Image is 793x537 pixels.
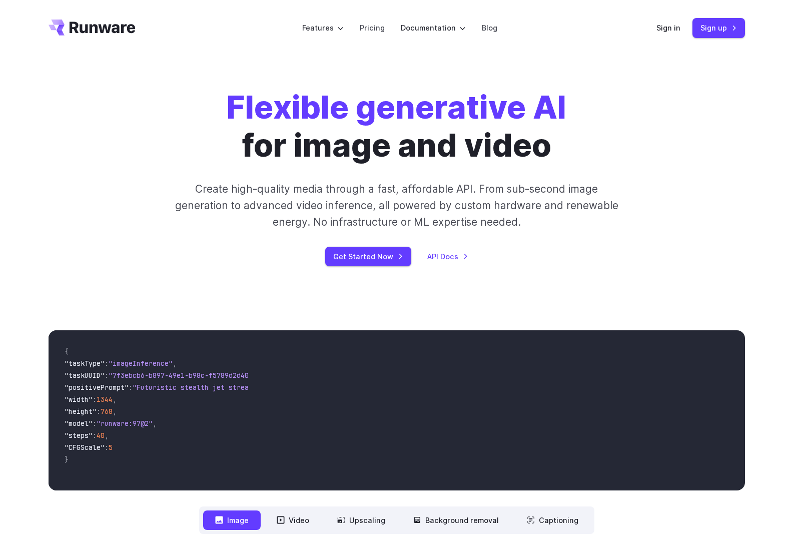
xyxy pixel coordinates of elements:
[325,510,397,530] button: Upscaling
[49,20,136,36] a: Go to /
[360,22,385,34] a: Pricing
[97,431,105,440] span: 40
[65,371,105,380] span: "taskUUID"
[401,22,466,34] label: Documentation
[173,359,177,368] span: ,
[265,510,321,530] button: Video
[105,359,109,368] span: :
[113,407,117,416] span: ,
[105,431,109,440] span: ,
[105,371,109,380] span: :
[65,347,69,356] span: {
[427,251,468,262] a: API Docs
[129,383,133,392] span: :
[97,407,101,416] span: :
[401,510,511,530] button: Background removal
[109,371,261,380] span: "7f3ebcb6-b897-49e1-b98c-f5789d2d40d7"
[692,18,745,38] a: Sign up
[174,181,619,231] p: Create high-quality media through a fast, affordable API. From sub-second image generation to adv...
[65,395,93,404] span: "width"
[93,431,97,440] span: :
[515,510,590,530] button: Captioning
[325,247,411,266] a: Get Started Now
[227,88,566,126] strong: Flexible generative AI
[302,22,344,34] label: Features
[65,419,93,428] span: "model"
[113,395,117,404] span: ,
[65,455,69,464] span: }
[93,419,97,428] span: :
[153,419,157,428] span: ,
[65,383,129,392] span: "positivePrompt"
[109,443,113,452] span: 5
[227,88,566,165] h1: for image and video
[105,443,109,452] span: :
[133,383,497,392] span: "Futuristic stealth jet streaking through a neon-lit cityscape with glowing purple exhaust"
[65,431,93,440] span: "steps"
[65,407,97,416] span: "height"
[97,419,153,428] span: "runware:97@2"
[93,395,97,404] span: :
[65,359,105,368] span: "taskType"
[65,443,105,452] span: "CFGScale"
[97,395,113,404] span: 1344
[109,359,173,368] span: "imageInference"
[656,22,680,34] a: Sign in
[101,407,113,416] span: 768
[482,22,497,34] a: Blog
[203,510,261,530] button: Image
